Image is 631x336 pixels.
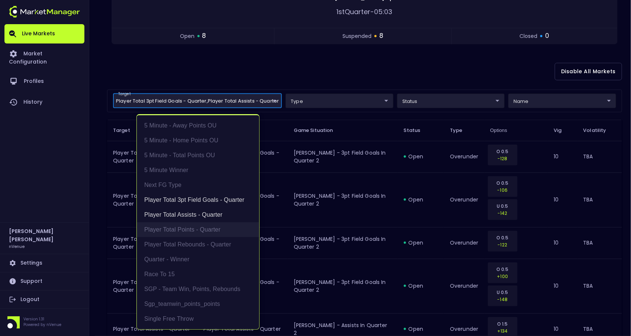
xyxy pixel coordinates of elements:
[137,222,259,237] li: Player Total Points - Quarter
[137,207,259,222] li: Player Total Assists - Quarter
[137,237,259,252] li: Player Total Rebounds - Quarter
[137,118,259,133] li: 5 Minute - Away Points OU
[137,311,259,326] li: Single Free Throw
[137,267,259,282] li: Race to 15
[137,282,259,297] li: SGP - Team Win, Points, Rebounds
[137,193,259,207] li: Player Total 3pt Field Goals - Quarter
[137,133,259,148] li: 5 Minute - Home Points OU
[137,178,259,193] li: Next FG Type
[137,252,259,267] li: Quarter - Winner
[137,297,259,311] li: sgp_teamwin_points_points
[137,163,259,178] li: 5 Minute Winner
[137,148,259,163] li: 5 Minute - Total Points OU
